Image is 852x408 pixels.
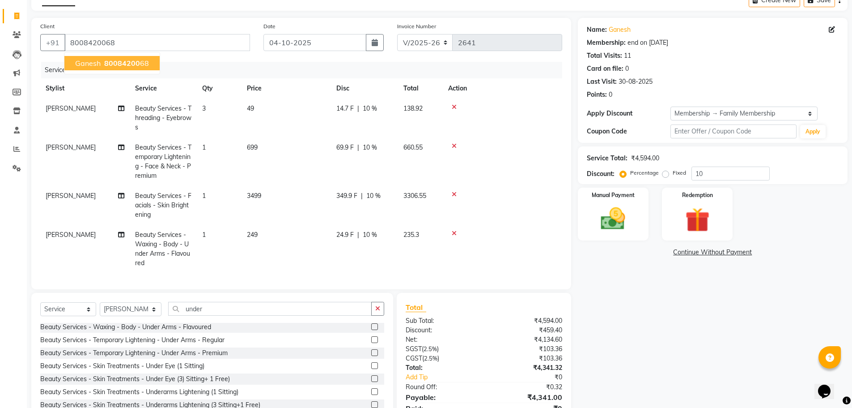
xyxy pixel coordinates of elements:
div: Membership: [587,38,626,47]
a: Add Tip [399,373,498,382]
span: 349.9 F [336,191,357,201]
input: Search by Name/Mobile/Email/Code [64,34,250,51]
span: 3 [202,104,206,112]
th: Stylist [40,78,130,99]
span: 3306.55 [403,192,426,200]
span: | [357,143,359,152]
div: ₹4,134.60 [484,335,569,344]
span: Total [406,303,426,312]
div: ( ) [399,344,484,354]
div: ₹0 [498,373,569,382]
div: ₹103.36 [484,344,569,354]
div: Beauty Services - Skin Treatments - Underarms Lightening (1 Sitting) [40,387,238,397]
div: Last Visit: [587,77,617,86]
label: Client [40,22,55,30]
button: Apply [800,125,826,138]
ngb-highlight: 68 [102,59,149,68]
span: 2.5% [424,355,437,362]
div: Discount: [399,326,484,335]
input: Enter Offer / Coupon Code [670,125,797,138]
span: SGST [406,345,422,353]
th: Price [242,78,331,99]
div: Round Off: [399,382,484,392]
div: ₹0.32 [484,382,569,392]
div: Total: [399,363,484,373]
span: 69.9 F [336,143,354,152]
span: 1 [202,231,206,239]
label: Invoice Number [397,22,436,30]
div: ₹459.40 [484,326,569,335]
span: 10 % [363,104,377,113]
span: Beauty Services - Temporary Lightening - Face & Neck - Premium [135,143,191,180]
span: 699 [247,143,258,151]
div: ₹103.36 [484,354,569,363]
div: Discount: [587,169,615,179]
div: Beauty Services - Temporary Lightening - Under Arms - Premium [40,348,228,358]
span: CGST [406,354,422,362]
span: 1 [202,143,206,151]
span: Ganesh [75,59,101,68]
div: Beauty Services - Temporary Lightening - Under Arms - Regular [40,335,225,345]
div: 11 [624,51,631,60]
span: [PERSON_NAME] [46,192,96,200]
span: 2.5% [424,345,437,352]
div: Coupon Code [587,127,671,136]
div: Name: [587,25,607,34]
div: Points: [587,90,607,99]
span: 24.9 F [336,230,354,240]
div: ₹4,594.00 [631,154,659,163]
span: | [357,230,359,240]
img: _cash.svg [593,205,633,233]
div: Total Visits: [587,51,622,60]
div: Net: [399,335,484,344]
label: Fixed [673,169,686,177]
span: 10 % [363,230,377,240]
label: Date [263,22,276,30]
div: 30-08-2025 [619,77,653,86]
img: _gift.svg [678,205,717,235]
a: Ganesh [609,25,631,34]
div: ₹4,341.32 [484,363,569,373]
span: [PERSON_NAME] [46,143,96,151]
div: Beauty Services - Skin Treatments - Under Eye (1 Sitting) [40,361,204,371]
span: Beauty Services - Threading - Eyebrows [135,104,191,131]
div: Card on file: [587,64,623,73]
div: Beauty Services - Skin Treatments - Under Eye (3) Sitting+ 1 Free) [40,374,230,384]
div: ₹4,594.00 [484,316,569,326]
div: 0 [609,90,612,99]
label: Percentage [630,169,659,177]
input: Search or Scan [168,302,372,316]
span: Beauty Services - Waxing - Body - Under Arms - Flavoured [135,231,190,267]
div: Sub Total: [399,316,484,326]
iframe: chat widget [814,372,843,399]
span: 249 [247,231,258,239]
span: | [361,191,363,201]
th: Service [130,78,197,99]
span: 3499 [247,192,261,200]
span: 235.3 [403,231,419,239]
span: | [357,104,359,113]
div: Services [41,62,569,78]
th: Total [398,78,443,99]
span: 138.92 [403,104,423,112]
div: Service Total: [587,154,627,163]
div: end on [DATE] [627,38,668,47]
div: Payable: [399,392,484,403]
span: 10 % [363,143,377,152]
div: 0 [625,64,629,73]
span: 660.55 [403,143,423,151]
div: Beauty Services - Waxing - Body - Under Arms - Flavoured [40,322,211,332]
div: ( ) [399,354,484,363]
button: +91 [40,34,65,51]
th: Qty [197,78,242,99]
label: Redemption [682,191,713,199]
th: Disc [331,78,398,99]
span: 80084200 [104,59,140,68]
div: ₹4,341.00 [484,392,569,403]
a: Continue Without Payment [580,248,846,257]
label: Manual Payment [592,191,635,199]
span: 49 [247,104,254,112]
span: 1 [202,192,206,200]
span: 14.7 F [336,104,354,113]
span: [PERSON_NAME] [46,231,96,239]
